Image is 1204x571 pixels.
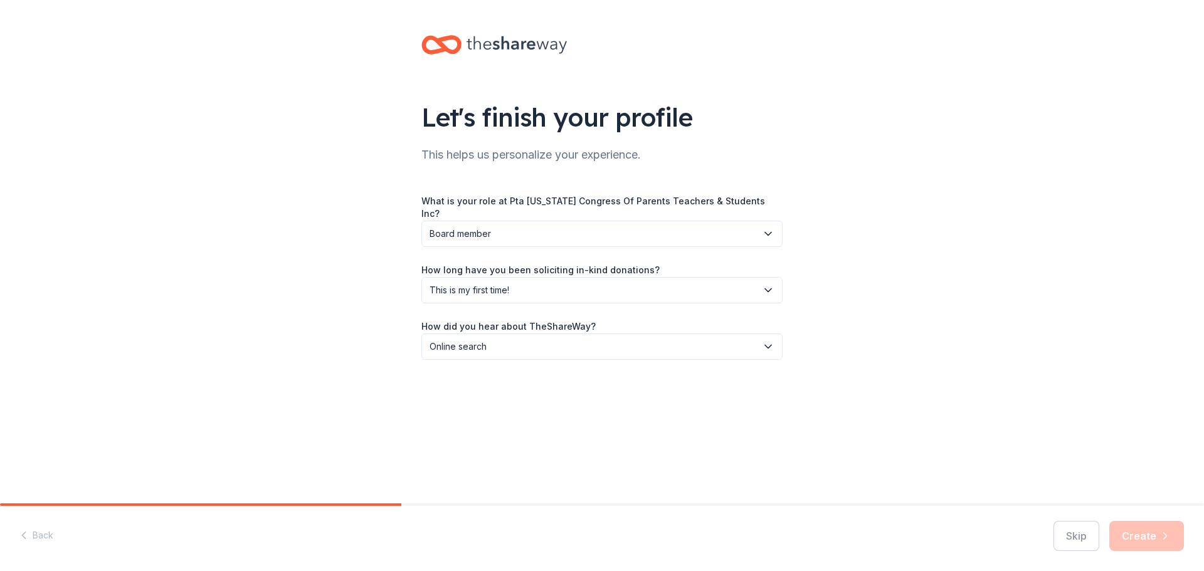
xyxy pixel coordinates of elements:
[430,226,757,241] span: Board member
[421,333,783,360] button: Online search
[430,283,757,298] span: This is my first time!
[421,145,783,165] div: This helps us personalize your experience.
[421,320,596,333] label: How did you hear about TheShareWay?
[421,100,783,135] div: Let's finish your profile
[421,277,783,303] button: This is my first time!
[421,264,660,276] label: How long have you been soliciting in-kind donations?
[421,221,783,247] button: Board member
[430,339,757,354] span: Online search
[421,195,783,219] label: What is your role at Pta [US_STATE] Congress Of Parents Teachers & Students Inc?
